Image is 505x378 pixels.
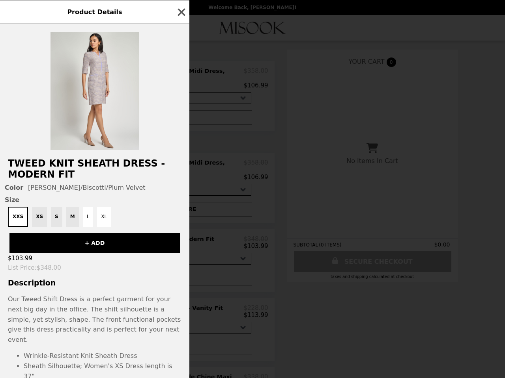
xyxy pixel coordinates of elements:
button: XL [97,207,111,227]
p: Our Tweed Shift Dress is a perfect garment for your next big day in the office. The shift silhoue... [8,294,181,345]
button: + ADD [9,233,180,253]
span: Product Details [67,8,122,16]
li: Wrinkle-Resistant Knit Sheath Dress [24,351,181,361]
span: $348.00 [37,264,61,271]
img: Viola/Biscotti/Plum Velvet / XXS [50,32,139,150]
div: [PERSON_NAME]/Biscotti/Plum Velvet [5,184,185,191]
span: Size [5,196,185,204]
span: Color [5,184,23,191]
button: L [83,207,94,227]
button: XXS [8,207,28,227]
